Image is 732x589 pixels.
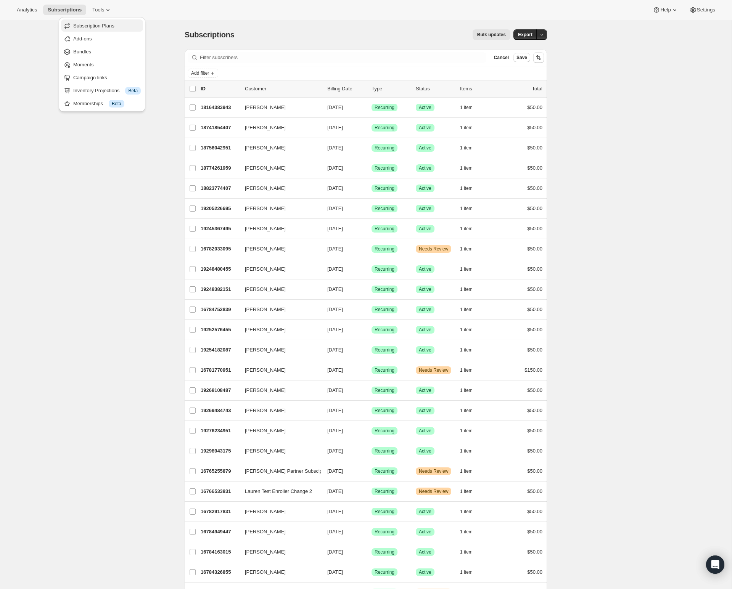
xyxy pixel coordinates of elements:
button: 1 item [460,324,481,335]
span: Active [419,387,431,393]
button: [PERSON_NAME] [240,526,317,538]
button: 1 item [460,547,481,557]
span: Needs Review [419,246,448,252]
button: Settings [685,5,720,15]
span: [DATE] [327,408,343,413]
span: [PERSON_NAME] [245,104,286,111]
span: Recurring [375,448,394,454]
span: Subscriptions [48,7,82,13]
span: [PERSON_NAME] [245,225,286,233]
span: Active [419,104,431,111]
span: $50.00 [527,509,542,514]
span: $50.00 [527,408,542,413]
span: [DATE] [327,226,343,231]
span: Recurring [375,205,394,212]
span: Settings [697,7,715,13]
span: $50.00 [527,226,542,231]
span: Recurring [375,347,394,353]
p: 16782033095 [201,245,239,253]
span: Add filter [191,70,209,76]
span: [PERSON_NAME] [245,245,286,253]
button: 1 item [460,365,481,376]
span: $150.00 [524,367,542,373]
span: [PERSON_NAME] [245,508,286,515]
span: [PERSON_NAME] [245,447,286,455]
p: 18741854407 [201,124,239,132]
button: [PERSON_NAME] [240,223,317,235]
div: 16784949447[PERSON_NAME][DATE]SuccessRecurringSuccessActive1 item$50.00 [201,526,542,537]
p: 16784163015 [201,548,239,556]
span: $50.00 [527,205,542,211]
button: [PERSON_NAME] [240,162,317,174]
span: Active [419,327,431,333]
button: 1 item [460,163,481,173]
span: $50.00 [527,185,542,191]
button: Cancel [491,53,512,62]
button: Bundles [61,45,143,58]
div: Inventory Projections [73,87,141,95]
span: Recurring [375,246,394,252]
button: [PERSON_NAME] [240,445,317,457]
span: [DATE] [327,246,343,252]
span: $50.00 [527,125,542,130]
div: 19298943175[PERSON_NAME][DATE]SuccessRecurringSuccessActive1 item$50.00 [201,446,542,456]
span: [DATE] [327,165,343,171]
span: Active [419,448,431,454]
button: [PERSON_NAME] [240,142,317,154]
span: 1 item [460,266,473,272]
button: [PERSON_NAME] [240,122,317,134]
button: 1 item [460,143,481,153]
span: 1 item [460,205,473,212]
div: 18774261959[PERSON_NAME][DATE]SuccessRecurringSuccessActive1 item$50.00 [201,163,542,173]
span: [DATE] [327,387,343,393]
div: 19248382151[PERSON_NAME][DATE]SuccessRecurringSuccessActive1 item$50.00 [201,284,542,295]
span: [DATE] [327,529,343,534]
span: Recurring [375,266,394,272]
button: 1 item [460,405,481,416]
span: Active [419,266,431,272]
p: 16782917831 [201,508,239,515]
span: 1 item [460,226,473,232]
span: 1 item [460,367,473,373]
button: [PERSON_NAME] [240,566,317,578]
span: [PERSON_NAME] Partner Subsciption Test [245,467,341,475]
button: 1 item [460,244,481,254]
div: 16782917831[PERSON_NAME][DATE]SuccessRecurringSuccessActive1 item$50.00 [201,506,542,517]
span: [PERSON_NAME] [245,205,286,212]
button: 1 item [460,203,481,214]
button: 1 item [460,506,481,517]
span: [DATE] [327,205,343,211]
span: Recurring [375,387,394,393]
button: 1 item [460,345,481,355]
span: [DATE] [327,428,343,433]
span: Recurring [375,488,394,494]
div: Items [460,85,498,93]
div: Type [372,85,410,93]
span: Recurring [375,327,394,333]
button: Lauren Test Enroller Change 2 [240,485,317,498]
span: 1 item [460,286,473,292]
p: 19245367495 [201,225,239,233]
span: Recurring [375,549,394,555]
span: Recurring [375,125,394,131]
span: $50.00 [527,468,542,474]
button: 1 item [460,567,481,578]
span: [PERSON_NAME] [245,407,286,414]
span: Beta [128,88,138,94]
span: 1 item [460,246,473,252]
span: $50.00 [527,488,542,494]
p: 19252576455 [201,326,239,334]
span: [PERSON_NAME] [245,124,286,132]
span: Active [419,569,431,575]
span: Needs Review [419,367,448,373]
div: Open Intercom Messenger [706,555,724,574]
span: 1 item [460,468,473,474]
button: [PERSON_NAME] [240,243,317,255]
span: [PERSON_NAME] [245,568,286,576]
span: 1 item [460,185,473,191]
p: 19298943175 [201,447,239,455]
div: 18823774407[PERSON_NAME][DATE]SuccessRecurringSuccessActive1 item$50.00 [201,183,542,194]
button: 1 item [460,284,481,295]
span: Save [516,55,527,61]
span: Active [419,125,431,131]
